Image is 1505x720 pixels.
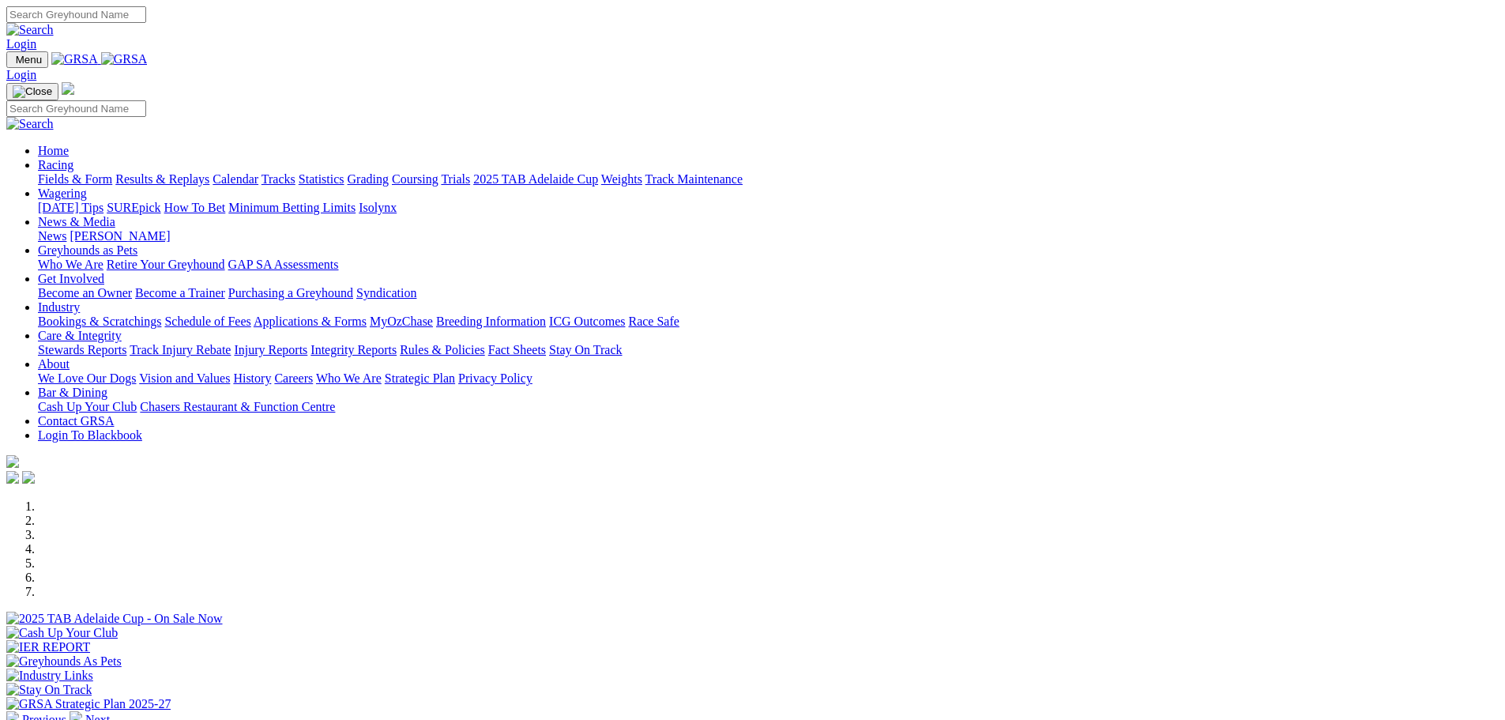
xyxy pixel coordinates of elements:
a: We Love Our Dogs [38,371,136,385]
a: Tracks [261,172,295,186]
a: Race Safe [628,315,679,328]
img: facebook.svg [6,471,19,484]
a: ICG Outcomes [549,315,625,328]
img: GRSA Strategic Plan 2025-27 [6,697,171,711]
a: Become an Owner [38,286,132,300]
a: Greyhounds as Pets [38,243,137,257]
a: Bookings & Scratchings [38,315,161,328]
div: News & Media [38,229,1499,243]
img: Stay On Track [6,683,92,697]
a: Rules & Policies [400,343,485,356]
input: Search [6,100,146,117]
img: twitter.svg [22,471,35,484]
input: Search [6,6,146,23]
a: Track Maintenance [645,172,743,186]
img: Close [13,85,52,98]
a: 2025 TAB Adelaide Cup [473,172,598,186]
a: Track Injury Rebate [130,343,231,356]
a: Cash Up Your Club [38,400,137,413]
a: MyOzChase [370,315,433,328]
a: Integrity Reports [310,343,397,356]
div: Industry [38,315,1499,329]
a: Wagering [38,187,87,200]
img: Search [6,23,54,37]
a: Login [6,68,36,81]
a: Minimum Betting Limits [228,201,356,214]
a: Strategic Plan [385,371,455,385]
a: Breeding Information [436,315,546,328]
a: Grading [348,172,389,186]
a: Weights [601,172,642,186]
img: GRSA [51,52,98,66]
img: Industry Links [6,669,93,683]
div: Bar & Dining [38,400,1499,414]
a: Racing [38,158,73,172]
a: Results & Replays [115,172,209,186]
a: Privacy Policy [458,371,532,385]
img: logo-grsa-white.png [6,455,19,468]
a: GAP SA Assessments [228,258,339,271]
div: Racing [38,172,1499,187]
a: [PERSON_NAME] [70,229,170,243]
a: Schedule of Fees [164,315,250,328]
a: Trials [441,172,470,186]
img: Greyhounds As Pets [6,654,122,669]
a: News [38,229,66,243]
a: Isolynx [359,201,397,214]
a: News & Media [38,215,115,228]
a: Retire Your Greyhound [107,258,225,271]
div: About [38,371,1499,386]
a: Home [38,144,69,157]
a: Bar & Dining [38,386,107,399]
button: Toggle navigation [6,51,48,68]
a: Calendar [213,172,258,186]
a: History [233,371,271,385]
a: Become a Trainer [135,286,225,300]
a: Stay On Track [549,343,622,356]
a: Who We Are [316,371,382,385]
img: Cash Up Your Club [6,626,118,640]
a: SUREpick [107,201,160,214]
a: Care & Integrity [38,329,122,342]
img: logo-grsa-white.png [62,82,74,95]
div: Care & Integrity [38,343,1499,357]
a: Login To Blackbook [38,428,142,442]
img: IER REPORT [6,640,90,654]
a: Stewards Reports [38,343,126,356]
a: [DATE] Tips [38,201,103,214]
a: Fields & Form [38,172,112,186]
a: Syndication [356,286,416,300]
span: Menu [16,54,42,66]
a: Injury Reports [234,343,307,356]
a: Login [6,37,36,51]
a: Applications & Forms [254,315,367,328]
div: Wagering [38,201,1499,215]
a: Purchasing a Greyhound [228,286,353,300]
a: Chasers Restaurant & Function Centre [140,400,335,413]
a: About [38,357,70,371]
a: Vision and Values [139,371,230,385]
a: Careers [274,371,313,385]
img: GRSA [101,52,148,66]
a: Fact Sheets [488,343,546,356]
a: Industry [38,300,80,314]
div: Get Involved [38,286,1499,300]
a: Statistics [299,172,344,186]
a: Contact GRSA [38,414,114,428]
a: Get Involved [38,272,104,285]
img: 2025 TAB Adelaide Cup - On Sale Now [6,612,223,626]
a: Coursing [392,172,438,186]
button: Toggle navigation [6,83,58,100]
div: Greyhounds as Pets [38,258,1499,272]
a: Who We Are [38,258,103,271]
img: Search [6,117,54,131]
a: How To Bet [164,201,226,214]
